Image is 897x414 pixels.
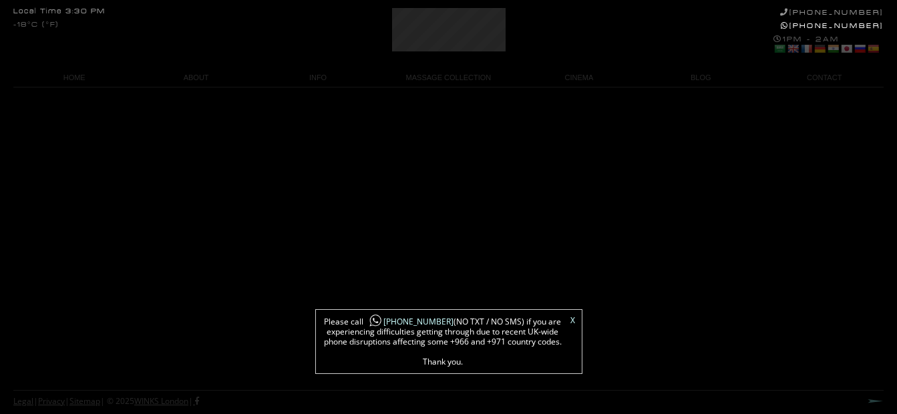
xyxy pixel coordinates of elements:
a: [PHONE_NUMBER] [780,8,884,17]
a: INFO [257,69,379,87]
a: German [814,43,826,54]
a: HOME [13,69,135,87]
a: Legal [13,395,33,407]
a: WINKS London [134,395,188,407]
span: Please call (NO TXT / NO SMS) if you are experiencing difficulties getting through due to recent ... [323,317,563,367]
a: Arabic [773,43,785,54]
a: BLOG [640,69,761,87]
a: Russian [854,43,866,54]
a: Privacy [38,395,65,407]
a: ABOUT [135,69,256,87]
a: CINEMA [518,69,640,87]
a: Spanish [867,43,879,54]
div: -18°C (°F) [13,21,59,29]
a: Hindi [827,43,839,54]
a: Japanese [840,43,852,54]
a: CONTACT [762,69,884,87]
img: whatsapp-icon1.png [369,314,382,328]
a: MASSAGE COLLECTION [379,69,518,87]
a: English [787,43,799,54]
a: Sitemap [69,395,100,407]
a: Next [868,399,884,403]
div: 1PM - 2AM [773,35,884,56]
a: [PHONE_NUMBER] [781,21,884,30]
div: Local Time 3:30 PM [13,8,106,15]
a: X [570,317,575,325]
a: [PHONE_NUMBER] [363,316,454,327]
a: French [800,43,812,54]
div: | | | © 2025 | [13,391,199,412]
